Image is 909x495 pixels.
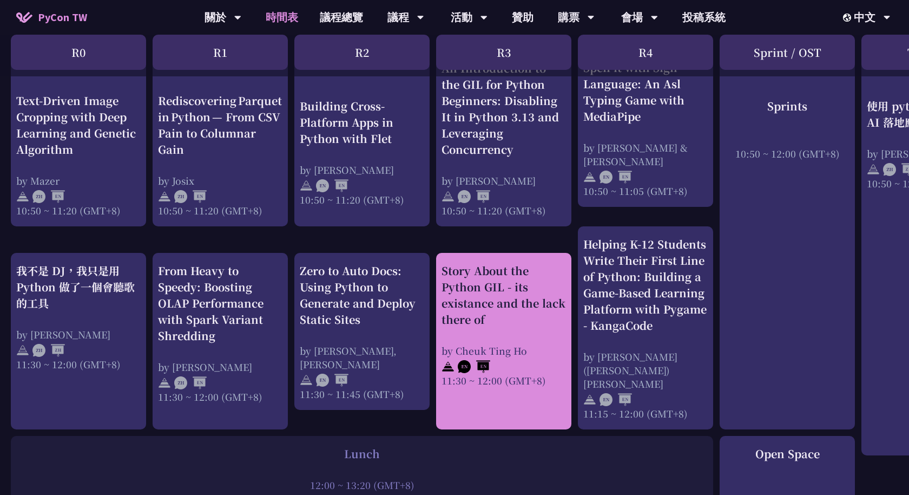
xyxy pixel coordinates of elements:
[158,360,282,374] div: by [PERSON_NAME]
[158,390,282,403] div: 11:30 ~ 12:00 (GMT+8)
[725,446,849,462] div: Open Space
[16,190,29,203] img: svg+xml;base64,PHN2ZyB4bWxucz0iaHR0cDovL3d3dy53My5vcmcvMjAwMC9zdmciIHdpZHRoPSIyNCIgaGVpZ2h0PSIyNC...
[153,35,288,70] div: R1
[316,374,348,387] img: ENEN.5a408d1.svg
[442,344,566,357] div: by Cheuk Ting Ho
[16,12,32,23] img: Home icon of PyCon TW 2025
[720,35,855,70] div: Sprint / OST
[300,179,313,192] img: svg+xml;base64,PHN2ZyB4bWxucz0iaHR0cDovL3d3dy53My5vcmcvMjAwMC9zdmciIHdpZHRoPSIyNCIgaGVpZ2h0PSIyNC...
[843,14,854,22] img: Locale Icon
[174,190,207,203] img: ZHEN.371966e.svg
[442,190,454,203] img: svg+xml;base64,PHN2ZyB4bWxucz0iaHR0cDovL3d3dy53My5vcmcvMjAwMC9zdmciIHdpZHRoPSIyNCIgaGVpZ2h0PSIyNC...
[600,393,632,406] img: ENEN.5a408d1.svg
[442,374,566,387] div: 11:30 ~ 12:00 (GMT+8)
[16,328,141,341] div: by [PERSON_NAME]
[583,407,708,420] div: 11:15 ~ 12:00 (GMT+8)
[583,350,708,390] div: by [PERSON_NAME] ([PERSON_NAME]) [PERSON_NAME]
[16,263,141,311] div: 我不是 DJ，我只是用 Python 做了一個會聽歌的工具
[316,179,348,192] img: ENEN.5a408d1.svg
[458,360,490,373] img: ENEN.5a408d1.svg
[458,190,490,203] img: ENEN.5a408d1.svg
[442,60,566,158] div: An Introduction to the GIL for Python Beginners: Disabling It in Python 3.13 and Leveraging Concu...
[300,344,424,371] div: by [PERSON_NAME], [PERSON_NAME]
[583,236,708,420] a: Helping K-12 Students Write Their First Line of Python: Building a Game-Based Learning Platform w...
[16,357,141,371] div: 11:30 ~ 12:00 (GMT+8)
[16,263,141,420] a: 我不是 DJ，我只是用 Python 做了一個會聽歌的工具 by [PERSON_NAME] 11:30 ~ 12:00 (GMT+8)
[583,184,708,198] div: 10:50 ~ 11:05 (GMT+8)
[600,171,632,184] img: ENEN.5a408d1.svg
[32,344,65,357] img: ZHZH.38617ef.svg
[300,263,424,401] a: Zero to Auto Docs: Using Python to Generate and Deploy Static Sites by [PERSON_NAME], [PERSON_NAM...
[436,35,571,70] div: R3
[300,60,424,217] a: Building Cross-Platform Apps in Python with Flet by [PERSON_NAME] 10:50 ~ 11:20 (GMT+8)
[725,97,849,114] div: Sprints
[442,174,566,187] div: by [PERSON_NAME]
[442,360,454,373] img: svg+xml;base64,PHN2ZyB4bWxucz0iaHR0cDovL3d3dy53My5vcmcvMjAwMC9zdmciIHdpZHRoPSIyNCIgaGVpZ2h0PSIyNC...
[583,236,708,334] div: Helping K-12 Students Write Their First Line of Python: Building a Game-Based Learning Platform w...
[583,60,708,125] div: Spell it with Sign Language: An Asl Typing Game with MediaPipe
[442,204,566,217] div: 10:50 ~ 11:20 (GMT+8)
[300,97,424,146] div: Building Cross-Platform Apps in Python with Flet
[174,376,207,389] img: ZHEN.371966e.svg
[300,374,313,387] img: svg+xml;base64,PHN2ZyB4bWxucz0iaHR0cDovL3d3dy53My5vcmcvMjAwMC9zdmciIHdpZHRoPSIyNCIgaGVpZ2h0PSIyNC...
[16,93,141,158] div: Text-Driven Image Cropping with Deep Learning and Genetic Algorithm
[867,163,880,176] img: svg+xml;base64,PHN2ZyB4bWxucz0iaHR0cDovL3d3dy53My5vcmcvMjAwMC9zdmciIHdpZHRoPSIyNCIgaGVpZ2h0PSIyNC...
[158,190,171,203] img: svg+xml;base64,PHN2ZyB4bWxucz0iaHR0cDovL3d3dy53My5vcmcvMjAwMC9zdmciIHdpZHRoPSIyNCIgaGVpZ2h0PSIyNC...
[583,171,596,184] img: svg+xml;base64,PHN2ZyB4bWxucz0iaHR0cDovL3d3dy53My5vcmcvMjAwMC9zdmciIHdpZHRoPSIyNCIgaGVpZ2h0PSIyNC...
[300,162,424,176] div: by [PERSON_NAME]
[300,387,424,401] div: 11:30 ~ 11:45 (GMT+8)
[38,9,87,25] span: PyCon TW
[158,204,282,217] div: 10:50 ~ 11:20 (GMT+8)
[16,344,29,357] img: svg+xml;base64,PHN2ZyB4bWxucz0iaHR0cDovL3d3dy53My5vcmcvMjAwMC9zdmciIHdpZHRoPSIyNCIgaGVpZ2h0PSIyNC...
[16,60,141,217] a: Text-Driven Image Cropping with Deep Learning and Genetic Algorithm by Mazer 10:50 ~ 11:20 (GMT+8)
[583,60,708,198] a: Spell it with Sign Language: An Asl Typing Game with MediaPipe by [PERSON_NAME] & [PERSON_NAME] 1...
[578,35,713,70] div: R4
[158,376,171,389] img: svg+xml;base64,PHN2ZyB4bWxucz0iaHR0cDovL3d3dy53My5vcmcvMjAwMC9zdmciIHdpZHRoPSIyNCIgaGVpZ2h0PSIyNC...
[16,446,708,462] div: Lunch
[158,263,282,344] div: From Heavy to Speedy: Boosting OLAP Performance with Spark Variant Shredding
[16,174,141,187] div: by Mazer
[11,35,146,70] div: R0
[300,192,424,206] div: 10:50 ~ 11:20 (GMT+8)
[158,60,282,217] a: Rediscovering Parquet in Python — From CSV Pain to Columnar Gain by Josix 10:50 ~ 11:20 (GMT+8)
[725,146,849,160] div: 10:50 ~ 12:00 (GMT+8)
[583,141,708,168] div: by [PERSON_NAME] & [PERSON_NAME]
[16,478,708,492] div: 12:00 ~ 13:20 (GMT+8)
[294,35,430,70] div: R2
[158,174,282,187] div: by Josix
[442,60,566,217] a: An Introduction to the GIL for Python Beginners: Disabling It in Python 3.13 and Leveraging Concu...
[442,263,566,420] a: Story About the Python GIL - its existance and the lack there of by Cheuk Ting Ho 11:30 ~ 12:00 (...
[158,93,282,158] div: Rediscovering Parquet in Python — From CSV Pain to Columnar Gain
[5,4,98,31] a: PyCon TW
[583,393,596,406] img: svg+xml;base64,PHN2ZyB4bWxucz0iaHR0cDovL3d3dy53My5vcmcvMjAwMC9zdmciIHdpZHRoPSIyNCIgaGVpZ2h0PSIyNC...
[32,190,65,203] img: ZHEN.371966e.svg
[442,263,566,328] div: Story About the Python GIL - its existance and the lack there of
[300,263,424,328] div: Zero to Auto Docs: Using Python to Generate and Deploy Static Sites
[16,204,141,217] div: 10:50 ~ 11:20 (GMT+8)
[158,263,282,420] a: From Heavy to Speedy: Boosting OLAP Performance with Spark Variant Shredding by [PERSON_NAME] 11:...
